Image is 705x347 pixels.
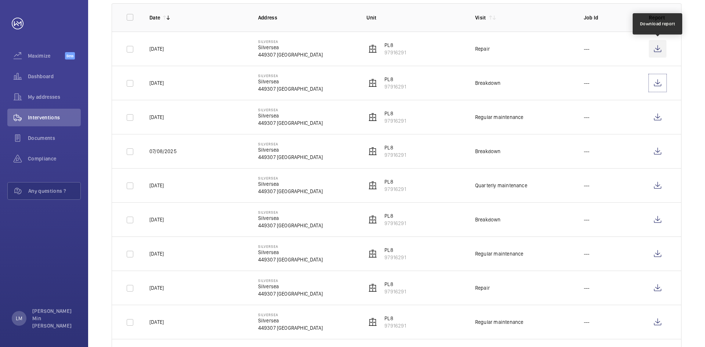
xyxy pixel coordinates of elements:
[384,281,406,288] p: PL8
[258,249,323,256] p: Silversea
[368,283,377,292] img: elevator.svg
[584,148,590,155] p: ---
[366,14,463,21] p: Unit
[28,155,81,162] span: Compliance
[258,78,323,85] p: Silversea
[475,45,490,53] div: Repair
[368,181,377,190] img: elevator.svg
[258,14,355,21] p: Address
[258,312,323,317] p: Silversea
[28,52,65,59] span: Maximize
[258,188,323,195] p: 449307 [GEOGRAPHIC_DATA]
[584,182,590,189] p: ---
[258,214,323,222] p: Silversea
[475,284,490,292] div: Repair
[475,113,523,121] div: Regular maintenance
[258,119,323,127] p: 449307 [GEOGRAPHIC_DATA]
[584,250,590,257] p: ---
[28,114,81,121] span: Interventions
[584,79,590,87] p: ---
[384,178,406,185] p: PL8
[149,182,164,189] p: [DATE]
[258,73,323,78] p: Silversea
[258,278,323,283] p: Silversea
[384,212,406,220] p: PL8
[368,44,377,53] img: elevator.svg
[384,315,406,322] p: PL8
[384,185,406,193] p: 97916291
[368,249,377,258] img: elevator.svg
[258,283,323,290] p: Silversea
[384,117,406,124] p: 97916291
[475,318,523,326] div: Regular maintenance
[584,318,590,326] p: ---
[384,220,406,227] p: 97916291
[65,52,75,59] span: Beta
[384,322,406,329] p: 97916291
[149,284,164,292] p: [DATE]
[258,44,323,51] p: Silversea
[258,153,323,161] p: 449307 [GEOGRAPHIC_DATA]
[258,244,323,249] p: Silversea
[16,315,22,322] p: LM
[149,79,164,87] p: [DATE]
[258,142,323,146] p: Silversea
[149,318,164,326] p: [DATE]
[258,324,323,332] p: 449307 [GEOGRAPHIC_DATA]
[584,45,590,53] p: ---
[475,14,486,21] p: Visit
[384,288,406,295] p: 97916291
[384,246,406,254] p: PL8
[384,151,406,159] p: 97916291
[149,250,164,257] p: [DATE]
[258,317,323,324] p: Silversea
[368,215,377,224] img: elevator.svg
[584,14,637,21] p: Job Id
[258,176,323,180] p: Silversea
[384,110,406,117] p: PL8
[258,222,323,229] p: 449307 [GEOGRAPHIC_DATA]
[28,134,81,142] span: Documents
[384,254,406,261] p: 97916291
[384,144,406,151] p: PL8
[584,216,590,223] p: ---
[149,216,164,223] p: [DATE]
[384,49,406,56] p: 97916291
[475,79,501,87] div: Breakdown
[28,93,81,101] span: My addresses
[258,290,323,297] p: 449307 [GEOGRAPHIC_DATA]
[368,79,377,87] img: elevator.svg
[258,39,323,44] p: Silversea
[584,113,590,121] p: ---
[32,307,76,329] p: [PERSON_NAME] Min [PERSON_NAME]
[475,148,501,155] div: Breakdown
[149,148,177,155] p: 07/08/2025
[258,85,323,93] p: 449307 [GEOGRAPHIC_DATA]
[368,113,377,122] img: elevator.svg
[258,256,323,263] p: 449307 [GEOGRAPHIC_DATA]
[258,210,323,214] p: Silversea
[384,76,406,83] p: PL8
[475,250,523,257] div: Regular maintenance
[258,180,323,188] p: Silversea
[258,108,323,112] p: Silversea
[149,14,160,21] p: Date
[258,112,323,119] p: Silversea
[475,182,527,189] div: Quarterly maintenance
[258,146,323,153] p: Silversea
[368,318,377,326] img: elevator.svg
[384,83,406,90] p: 97916291
[28,73,81,80] span: Dashboard
[584,284,590,292] p: ---
[28,187,80,195] span: Any questions ?
[149,45,164,53] p: [DATE]
[258,51,323,58] p: 449307 [GEOGRAPHIC_DATA]
[475,216,501,223] div: Breakdown
[149,113,164,121] p: [DATE]
[368,147,377,156] img: elevator.svg
[640,21,675,27] div: Download report
[384,41,406,49] p: PL8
